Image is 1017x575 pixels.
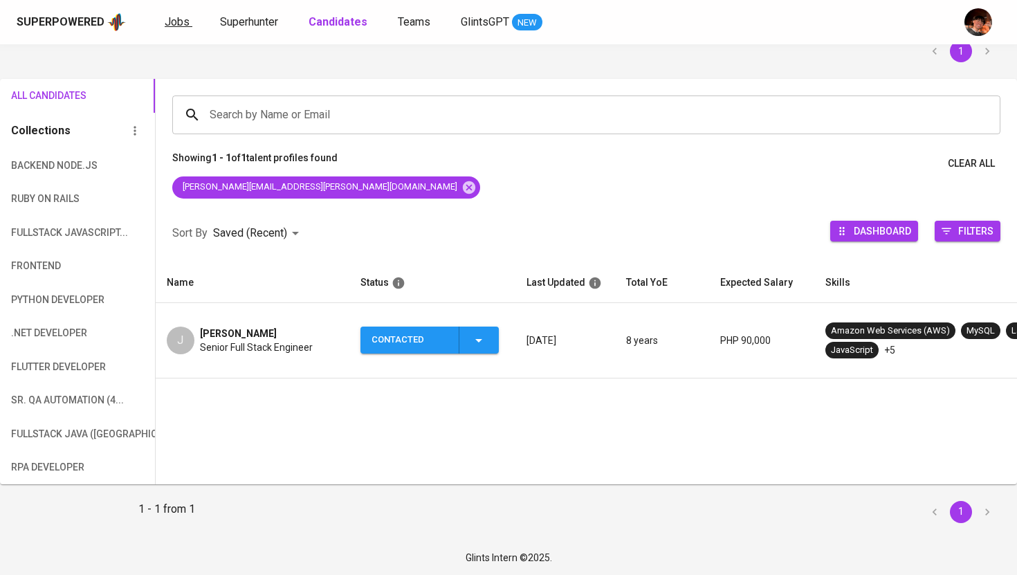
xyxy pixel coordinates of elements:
nav: pagination navigation [922,501,1000,523]
span: Jobs [165,15,190,28]
th: Name [156,263,349,303]
div: Superpowered [17,15,104,30]
p: [DATE] [526,334,604,347]
span: Dashboard [854,221,911,240]
th: Last Updated [515,263,615,303]
span: Backend Node.Js [11,157,83,174]
span: Sr. QA Automation (4... [11,392,83,409]
th: Total YoE [615,263,709,303]
span: Fullstack Javascript... [11,224,83,241]
a: Jobs [165,14,192,31]
a: GlintsGPT NEW [461,14,542,31]
a: Superhunter [220,14,281,31]
span: Flutter Developer [11,358,83,376]
p: Saved (Recent) [213,225,287,241]
span: Frontend [11,257,83,275]
b: 1 [241,152,246,163]
button: Clear All [942,151,1000,176]
img: app logo [107,12,126,33]
p: Sort By [172,225,208,241]
a: Candidates [309,14,370,31]
p: Showing of talent profiles found [172,151,338,176]
span: Senior Full Stack Engineer [200,340,313,354]
p: PHP 90,000 [720,334,803,347]
span: RPA Developer [11,459,83,476]
span: Superhunter [220,15,278,28]
span: [PERSON_NAME][EMAIL_ADDRESS][PERSON_NAME][DOMAIN_NAME] [172,181,466,194]
a: Superpoweredapp logo [17,12,126,33]
span: Fullstack Java ([GEOGRAPHIC_DATA]... [11,426,83,443]
div: Amazon Web Services (AWS) [831,325,950,338]
th: Expected Salary [709,263,814,303]
span: All Candidates [11,87,83,104]
div: MySQL [966,325,995,338]
p: +5 [884,343,895,357]
div: J [167,327,194,354]
button: Dashboard [830,221,918,241]
button: Contacted [360,327,499,354]
span: [PERSON_NAME] [200,327,277,340]
th: Status [349,263,515,303]
h6: Collections [11,121,71,140]
button: Filters [935,221,1000,241]
button: page 1 [950,40,972,62]
span: Clear All [948,155,995,172]
img: diemas@glints.com [964,8,992,36]
div: [PERSON_NAME][EMAIL_ADDRESS][PERSON_NAME][DOMAIN_NAME] [172,176,480,199]
span: NEW [512,16,542,30]
span: Ruby on Rails [11,190,83,208]
p: 8 years [626,334,698,347]
span: Python Developer [11,291,83,309]
button: page 1 [950,501,972,523]
span: Teams [398,15,430,28]
nav: pagination navigation [922,40,1000,62]
p: 1 - 1 from 1 [138,501,195,523]
b: Candidates [309,15,367,28]
b: 1 - 1 [212,152,231,163]
span: GlintsGPT [461,15,509,28]
span: Filters [958,221,993,240]
span: .Net Developer [11,325,83,342]
a: Teams [398,14,433,31]
div: Saved (Recent) [213,221,304,246]
div: JavaScript [831,344,873,357]
div: Contacted [372,327,448,354]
